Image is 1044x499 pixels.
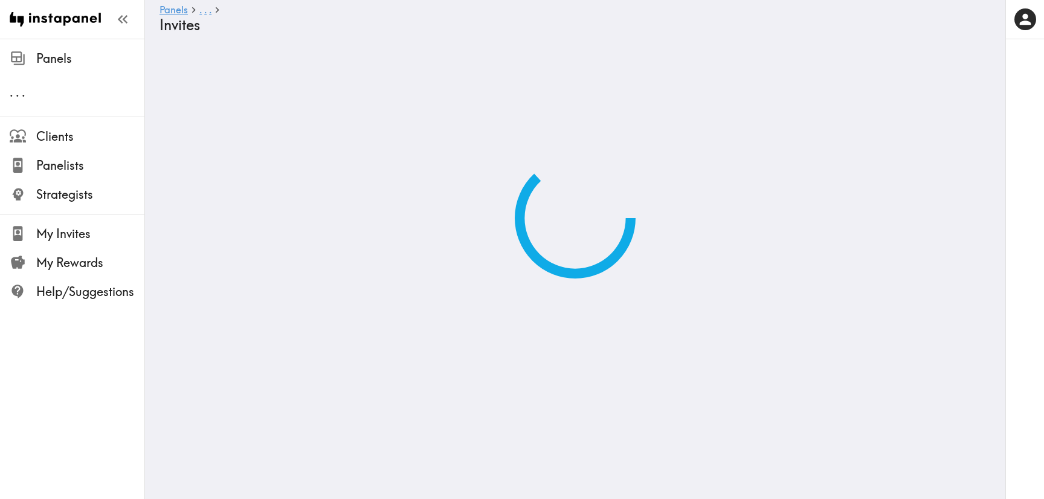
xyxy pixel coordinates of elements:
span: Panelists [36,157,144,174]
span: My Invites [36,225,144,242]
span: . [209,4,211,16]
span: My Rewards [36,254,144,271]
a: ... [199,5,211,16]
span: Clients [36,128,144,145]
a: Panels [159,5,188,16]
span: . [204,4,207,16]
span: Help/Suggestions [36,283,144,300]
span: Strategists [36,186,144,203]
span: Panels [36,50,144,67]
span: . [199,4,202,16]
h4: Invites [159,16,981,34]
span: . [16,85,19,100]
span: . [10,85,13,100]
span: . [22,85,25,100]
